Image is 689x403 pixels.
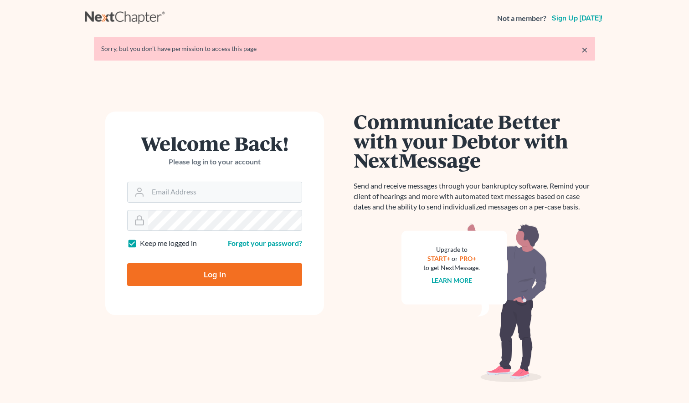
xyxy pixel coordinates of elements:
strong: Not a member? [497,13,546,24]
p: Please log in to your account [127,157,302,167]
a: PRO+ [459,255,476,262]
p: Send and receive messages through your bankruptcy software. Remind your client of hearings and mo... [354,181,595,212]
input: Log In [127,263,302,286]
label: Keep me logged in [140,238,197,249]
a: Forgot your password? [228,239,302,247]
h1: Communicate Better with your Debtor with NextMessage [354,112,595,170]
input: Email Address [148,182,302,202]
div: Sorry, but you don't have permission to access this page [101,44,588,53]
div: Upgrade to [423,245,480,254]
a: × [581,44,588,55]
img: nextmessage_bg-59042aed3d76b12b5cd301f8e5b87938c9018125f34e5fa2b7a6b67550977c72.svg [401,223,547,383]
h1: Welcome Back! [127,133,302,153]
div: to get NextMessage. [423,263,480,272]
a: Sign up [DATE]! [550,15,604,22]
a: START+ [427,255,450,262]
span: or [452,255,458,262]
a: Learn more [432,276,472,284]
